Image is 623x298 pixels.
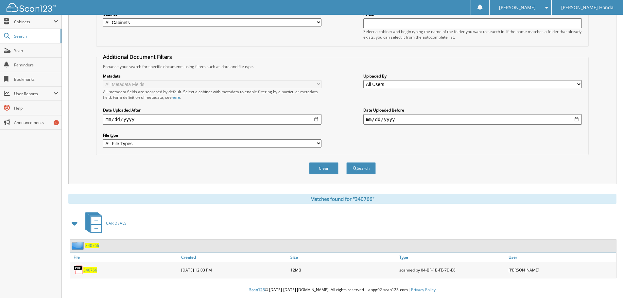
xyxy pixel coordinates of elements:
div: [PERSON_NAME] [507,263,616,276]
span: Announcements [14,120,58,125]
div: © [DATE]-[DATE] [DOMAIN_NAME]. All rights reserved | appg02-scan123-com | [62,282,623,298]
img: scan123-logo-white.svg [7,3,56,12]
a: 340766 [83,267,97,273]
div: Select a cabinet and begin typing the name of the folder you want to search in. If the name match... [363,29,582,40]
span: Help [14,105,58,111]
a: 340766 [85,243,99,248]
label: Date Uploaded After [103,107,321,113]
span: Reminders [14,62,58,68]
span: Scan [14,48,58,53]
div: [DATE] 12:03 PM [180,263,289,276]
span: [PERSON_NAME] [499,6,536,9]
button: Search [346,162,376,174]
input: start [103,114,321,125]
span: Search [14,33,57,39]
div: scanned by 04-BF-1B-FE-7D-E8 [398,263,507,276]
a: File [70,253,180,262]
span: CAR DEALS [106,220,127,226]
span: User Reports [14,91,54,96]
span: [PERSON_NAME] Honda [561,6,614,9]
span: Cabinets [14,19,54,25]
label: Uploaded By [363,73,582,79]
label: Date Uploaded Before [363,107,582,113]
div: All metadata fields are searched by default. Select a cabinet with metadata to enable filtering b... [103,89,321,100]
a: CAR DEALS [81,210,127,236]
a: Type [398,253,507,262]
div: Enhance your search for specific documents using filters such as date and file type. [100,64,585,69]
button: Clear [309,162,338,174]
img: PDF.png [74,265,83,275]
legend: Additional Document Filters [100,53,175,61]
span: Bookmarks [14,77,58,82]
div: Matches found for "340766" [68,194,616,204]
a: Created [180,253,289,262]
label: File type [103,132,321,138]
input: end [363,114,582,125]
a: User [507,253,616,262]
a: here [172,95,180,100]
img: folder2.png [72,241,85,250]
div: 12MB [289,263,398,276]
a: Privacy Policy [411,287,436,292]
label: Metadata [103,73,321,79]
a: Size [289,253,398,262]
div: 5 [54,120,59,125]
span: Scan123 [249,287,265,292]
iframe: Chat Widget [590,267,623,298]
